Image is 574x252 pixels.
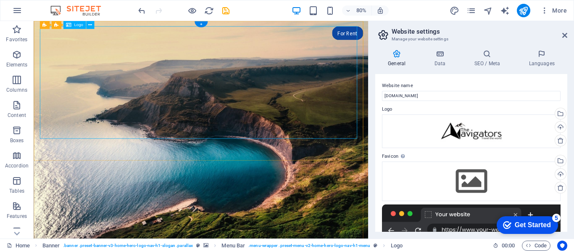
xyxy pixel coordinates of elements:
button: undo [137,5,147,16]
button: publish [517,4,530,17]
label: Favicon [382,151,561,162]
h2: Website settings [392,28,567,35]
i: Undo: Website logo changed (Ctrl+Z) [137,6,147,16]
div: 5 [62,2,71,10]
i: Publish [519,6,528,16]
i: Design (Ctrl+Alt+Y) [450,6,459,16]
span: . menu-wrapper .preset-menu-v2-home-hero-logo-nav-h1-menu [248,241,370,251]
button: text_generator [500,5,510,16]
i: AI Writer [500,6,510,16]
button: navigator [483,5,493,16]
button: More [537,4,570,17]
i: Pages (Ctrl+Alt+S) [466,6,476,16]
span: : [508,242,509,249]
h4: SEO / Meta [461,50,516,67]
i: This element contains a background [203,243,208,248]
i: Navigator [483,6,493,16]
p: Favorites [6,36,27,43]
button: 80% [342,5,372,16]
label: Website name [382,81,561,91]
input: Name... [382,91,561,101]
p: Features [7,213,27,220]
div: For Rent [373,7,411,24]
h6: Session time [493,241,515,251]
i: This element is a customizable preset [196,243,200,248]
span: Click to select. Double-click to edit [391,241,403,251]
button: save [221,5,231,16]
span: . banner .preset-banner-v3-home-hero-logo-nav-h1-slogan .parallax [63,241,193,251]
span: More [540,6,567,15]
h6: 80% [355,5,368,16]
p: Tables [9,188,24,194]
label: Logo [382,104,561,114]
h4: Languages [516,50,567,67]
p: Columns [6,87,27,93]
button: design [450,5,460,16]
span: Click to select. Double-click to edit [221,241,245,251]
i: This element is a customizable preset [374,243,377,248]
div: thenavigators-lh00QWeo-jShE8LcDWH19g.webp [382,114,561,148]
div: Get Started 5 items remaining, 0% complete [7,4,68,22]
button: reload [204,5,214,16]
h4: General [375,50,421,67]
p: Elements [6,61,28,68]
p: Content [8,112,26,119]
button: Usercentrics [557,241,567,251]
div: + [194,21,207,27]
h4: Data [421,50,461,67]
div: Get Started [25,9,61,17]
p: Boxes [10,137,24,144]
img: Editor Logo [48,5,111,16]
span: Click to select. Double-click to edit [42,241,60,251]
i: Save (Ctrl+S) [221,6,231,16]
span: Logo [74,23,83,27]
button: Code [522,241,550,251]
i: On resize automatically adjust zoom level to fit chosen device. [377,7,384,14]
a: Click to cancel selection. Double-click to open Pages [7,241,30,251]
i: Reload page [204,6,214,16]
span: Code [526,241,547,251]
nav: breadcrumb [42,241,403,251]
span: 00 00 [502,241,515,251]
div: Select files from the file manager, stock photos, or upload file(s) [382,162,561,201]
button: Click here to leave preview mode and continue editing [187,5,197,16]
h3: Manage your website settings [392,35,550,43]
p: Accordion [5,162,29,169]
button: pages [466,5,477,16]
